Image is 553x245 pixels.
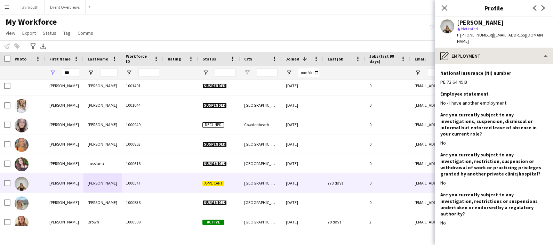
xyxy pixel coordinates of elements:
span: Tag [63,30,71,36]
span: Declined [202,122,224,128]
div: [PERSON_NAME] [83,193,122,212]
div: Cowdenbeath [240,115,282,134]
div: [EMAIL_ADDRESS][DOMAIN_NAME] [410,76,550,95]
span: City [244,56,252,62]
div: [PERSON_NAME] [45,154,83,173]
img: Amy Crawford [15,196,29,210]
h3: Profile [435,3,553,13]
div: [PERSON_NAME] [45,96,83,115]
div: 0 [365,134,410,154]
div: [GEOGRAPHIC_DATA] [240,173,282,193]
button: Open Filter Menu [244,70,250,76]
input: Status Filter Input [215,68,236,77]
a: Status [40,28,59,38]
div: PE 73 64 49 B [440,79,547,85]
span: Active [202,220,224,225]
button: Open Filter Menu [415,70,421,76]
div: [PERSON_NAME] [83,96,122,115]
button: Open Filter Menu [88,70,94,76]
div: [EMAIL_ADDRESS][DOMAIN_NAME] [410,96,550,115]
div: No - I have another employment [440,100,547,106]
span: Applicant [202,181,224,186]
div: [GEOGRAPHIC_DATA] [240,154,282,173]
a: View [3,28,18,38]
div: [EMAIL_ADDRESS][DOMAIN_NAME] [410,154,550,173]
input: First Name Filter Input [62,68,79,77]
div: [EMAIL_ADDRESS][DOMAIN_NAME] [410,134,550,154]
button: Open Filter Menu [49,70,56,76]
div: [GEOGRAPHIC_DATA] [240,96,282,115]
div: 0 [365,154,410,173]
div: [DATE] [282,173,323,193]
div: [PERSON_NAME] [83,115,122,134]
span: Not rated [461,26,478,31]
div: [EMAIL_ADDRESS][DOMAIN_NAME] [410,173,550,193]
div: [GEOGRAPHIC_DATA][PERSON_NAME] [240,212,282,231]
div: [PERSON_NAME] [45,76,83,95]
span: Suspended [202,142,227,147]
input: Email Filter Input [427,68,545,77]
div: [DATE] [282,134,323,154]
div: 2 [365,212,410,231]
div: 1000853 [122,134,163,154]
a: Tag [61,28,73,38]
span: Suspended [202,83,227,89]
input: City Filter Input [257,68,278,77]
span: Last job [328,56,343,62]
div: [DATE] [282,76,323,95]
img: Amy Lussiana [15,157,29,171]
div: [PERSON_NAME] [83,134,122,154]
div: [PERSON_NAME] [457,19,504,26]
div: 1000616 [122,154,163,173]
span: View [6,30,15,36]
app-action-btn: Export XLSX [39,42,47,50]
span: Suspended [202,200,227,205]
span: Photo [15,56,26,62]
input: Workforce ID Filter Input [138,68,159,77]
div: 79 days [323,212,365,231]
span: Workforce ID [126,54,151,64]
div: Lussiana [83,154,122,173]
a: Comms [75,28,96,38]
img: Amy Fairgrieve [15,119,29,132]
div: [PERSON_NAME] [45,173,83,193]
div: [EMAIL_ADDRESS][DOMAIN_NAME] [410,212,550,231]
div: Brown [83,212,122,231]
input: Last Name Filter Input [100,68,118,77]
div: Employment [435,48,553,64]
span: Joined [286,56,299,62]
div: 1000538 [122,193,163,212]
div: 1001044 [122,96,163,115]
span: Suspended [202,161,227,166]
h3: Are you currently subject to any investigation, restriction, suspension or withdrawal of work or ... [440,152,542,177]
div: 1000509 [122,212,163,231]
span: Suspended [202,103,227,108]
div: [GEOGRAPHIC_DATA] [240,193,282,212]
div: [EMAIL_ADDRESS][DOMAIN_NAME] [410,193,550,212]
span: Status [43,30,56,36]
span: Last Name [88,56,108,62]
span: t. [PHONE_NUMBER] [457,32,493,38]
app-action-btn: Advanced filters [29,42,37,50]
button: Open Filter Menu [126,70,132,76]
img: Amy Montgomery [15,177,29,191]
div: [DATE] [282,154,323,173]
div: No [440,140,547,146]
div: 773 days [323,173,365,193]
div: 0 [365,173,410,193]
button: Event Overviews [45,0,86,14]
div: [PERSON_NAME] [83,173,122,193]
div: 1001401 [122,76,163,95]
div: [PERSON_NAME] [45,134,83,154]
div: [GEOGRAPHIC_DATA] [240,134,282,154]
div: [DATE] [282,115,323,134]
div: [PERSON_NAME] [45,115,83,134]
img: Amy Brown [15,216,29,230]
h3: National Insurance (NI) number [440,70,511,76]
h3: Are you currently subject to any investigation, restrictions or suspensions undertaken or endorse... [440,191,542,217]
div: No [440,180,547,186]
button: Open Filter Menu [286,70,292,76]
a: Export [19,28,39,38]
div: [PERSON_NAME] [45,212,83,231]
img: Amy Ferrier [15,99,29,113]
